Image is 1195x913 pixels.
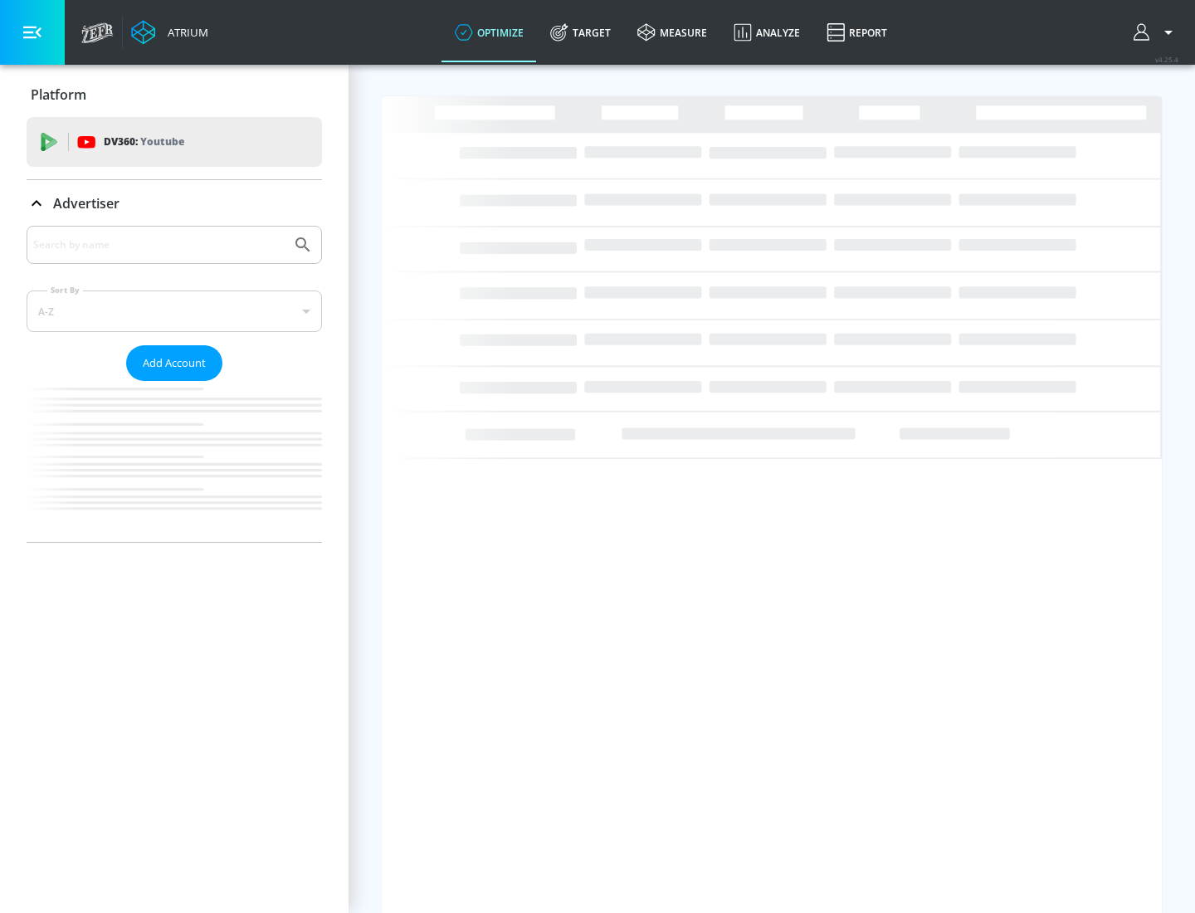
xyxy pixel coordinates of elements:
span: Add Account [143,354,206,373]
span: v 4.25.4 [1155,55,1178,64]
div: A-Z [27,290,322,332]
p: Youtube [140,133,184,150]
div: Platform [27,71,322,118]
input: Search by name [33,234,285,256]
a: Analyze [720,2,813,62]
div: Atrium [161,25,208,40]
p: DV360: [104,133,184,151]
a: Target [537,2,624,62]
a: measure [624,2,720,62]
p: Platform [31,85,86,104]
a: optimize [441,2,537,62]
div: Advertiser [27,180,322,227]
a: Atrium [131,20,208,45]
label: Sort By [47,285,83,295]
div: DV360: Youtube [27,117,322,167]
nav: list of Advertiser [27,381,322,542]
div: Advertiser [27,226,322,542]
p: Advertiser [53,194,119,212]
a: Report [813,2,900,62]
button: Add Account [126,345,222,381]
